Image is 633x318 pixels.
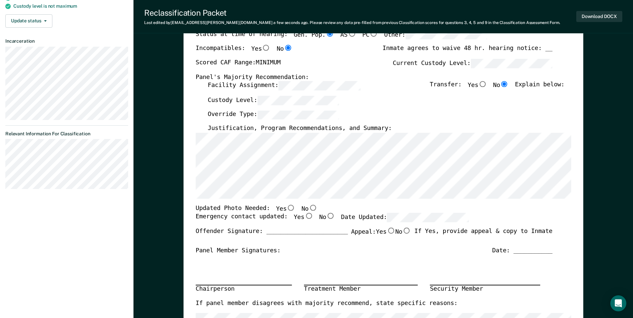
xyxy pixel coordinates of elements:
input: Current Custody Level: [470,59,552,68]
label: Override Type: [208,110,339,119]
label: Yes [294,213,313,222]
div: Custody level is not [13,3,128,9]
label: Scored CAF Range: MINIMUM [196,59,281,68]
input: Yes [478,81,487,87]
input: Other: [405,31,487,40]
div: Panel Member Signatures: [196,247,281,255]
span: a few seconds ago [273,20,308,25]
div: Incompatibles: [196,45,292,59]
button: Update status [5,14,52,28]
label: Justification, Program Recommendations, and Summary: [208,125,392,133]
label: Appeal: [351,228,411,242]
input: Override Type: [257,110,339,119]
label: Yes [276,205,295,213]
label: If panel member disagrees with majority recommend, state specific reasons: [196,300,457,308]
div: Treatment Member [304,285,418,294]
div: Reclassification Packet [144,8,560,18]
label: Date Updated: [341,213,469,222]
input: Gen. Pop. [325,31,334,37]
span: maximum [56,3,77,9]
div: Updated Photo Needed: [196,205,317,213]
div: Transfer: Explain below: [430,81,565,96]
label: No [395,228,411,236]
label: No [277,45,292,54]
label: No [493,81,509,90]
input: Yes [386,228,395,234]
div: Inmate agrees to waive 48 hr. hearing notice: __ [382,45,552,59]
div: Emergency contact updated: [196,213,469,228]
input: Yes [262,45,270,51]
input: Custody Level: [257,96,339,105]
input: No [284,45,292,51]
div: Open Intercom Messenger [610,295,626,311]
input: AS [347,31,356,37]
label: Other: [384,31,487,40]
input: Facility Assignment: [278,81,360,90]
label: Facility Assignment: [208,81,360,90]
input: No [402,228,411,234]
div: Last edited by [EMAIL_ADDRESS][PERSON_NAME][DOMAIN_NAME] . Please review any data pre-filled from... [144,20,560,25]
input: PC [369,31,378,37]
label: Yes [251,45,271,54]
div: Date: ___________ [492,247,552,255]
div: Panel's Majority Recommendation: [196,73,552,81]
label: PC [362,31,378,40]
div: Status at time of hearing: [196,31,487,45]
input: No [326,213,335,219]
button: Download DOCX [576,11,622,22]
label: No [319,213,335,222]
input: Date Updated: [387,213,469,222]
div: Chairperson [196,285,292,294]
input: Yes [304,213,313,219]
label: AS [340,31,356,40]
input: Yes [287,205,295,211]
label: Yes [467,81,487,90]
label: No [301,205,317,213]
label: Gen. Pop. [294,31,334,40]
dt: Incarceration [5,38,128,44]
input: No [308,205,317,211]
label: Current Custody Level: [393,59,552,68]
div: Security Member [430,285,540,294]
label: Yes [376,228,395,236]
input: No [500,81,509,87]
dt: Relevant Information For Classification [5,131,128,137]
label: Custody Level: [208,96,339,105]
div: Offender Signature: _______________________ If Yes, provide appeal & copy to Inmate [196,228,552,247]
